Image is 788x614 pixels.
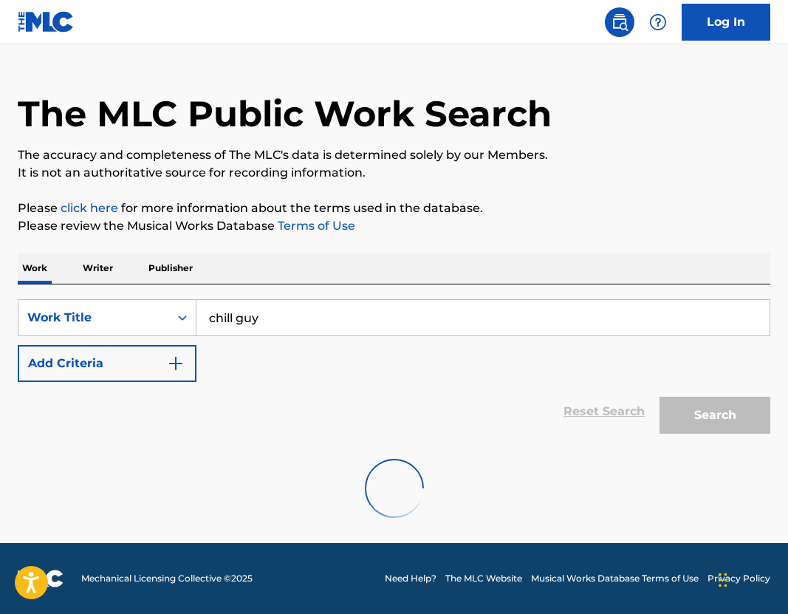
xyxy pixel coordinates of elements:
p: Work [18,253,52,284]
p: Writer [78,253,117,284]
button: Add Criteria [18,345,196,382]
img: MLC Logo [18,11,75,33]
a: Public Search [605,7,634,37]
img: 9d2ae6d4665cec9f34b9.svg [167,355,185,372]
a: Musical Works Database Terms of Use [531,572,699,585]
p: Please review the Musical Works Database [18,217,770,235]
div: Drag [719,558,727,602]
img: logo [18,570,64,587]
img: search [611,13,628,31]
img: preloader [352,446,436,530]
div: Work Title [27,309,160,327]
iframe: Chat Widget [714,543,788,614]
img: help [649,13,667,31]
a: Need Help? [385,572,436,585]
a: Privacy Policy [708,572,770,585]
h1: The MLC Public Work Search [18,92,552,136]
p: Publisher [144,253,197,284]
form: Search Form [18,299,770,441]
a: Log In [682,4,770,41]
a: The MLC Website [445,572,522,585]
p: The accuracy and completeness of The MLC's data is determined solely by our Members. [18,146,770,164]
a: click here [61,201,118,215]
p: It is not an authoritative source for recording information. [18,164,770,182]
div: Help [643,7,673,37]
a: Terms of Use [275,219,355,233]
p: Please for more information about the terms used in the database. [18,199,770,217]
span: Mechanical Licensing Collective © 2025 [81,572,253,585]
